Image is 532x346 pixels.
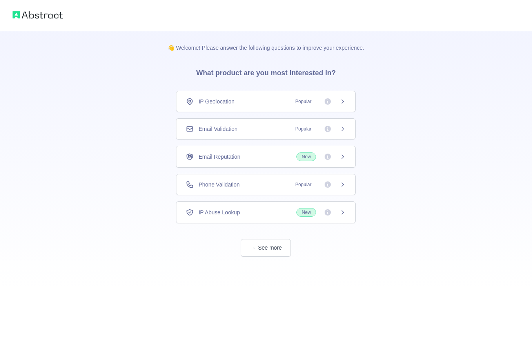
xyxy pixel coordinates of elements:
span: IP Geolocation [198,98,234,105]
span: Email Reputation [198,153,240,161]
button: See more [241,239,291,257]
img: Abstract logo [13,9,63,20]
span: Phone Validation [198,181,240,188]
span: New [296,208,316,217]
span: IP Abuse Lookup [198,208,240,216]
p: 👋 Welcome! Please answer the following questions to improve your experience. [155,31,377,52]
span: Popular [291,125,316,133]
h3: What product are you most interested in? [183,52,348,91]
span: Popular [291,98,316,105]
span: Popular [291,181,316,188]
span: Email Validation [198,125,237,133]
span: New [296,152,316,161]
